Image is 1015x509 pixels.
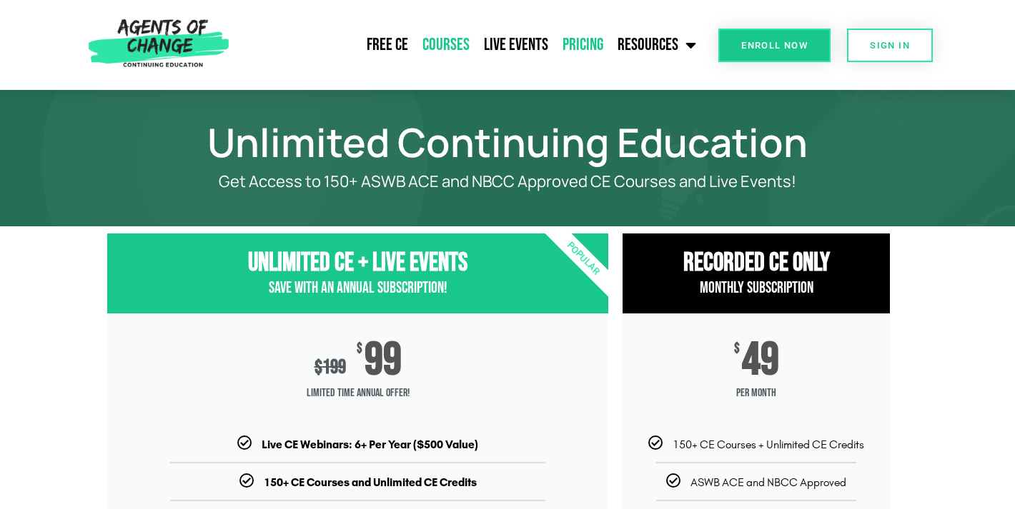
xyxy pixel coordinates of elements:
nav: Menu [235,27,703,63]
a: Courses [415,27,477,63]
b: Live CE Webinars: 6+ Per Year ($500 Value) [262,438,478,451]
div: 199 [315,356,346,379]
span: ASWB ACE and NBCC Approved [690,475,846,489]
span: Enroll Now [741,41,808,50]
p: Get Access to 150+ ASWB ACE and NBCC Approved CE Courses and Live Events! [157,173,858,191]
span: SIGN IN [870,41,910,50]
a: Free CE [360,27,415,63]
span: Save with an Annual Subscription! [269,278,447,298]
span: Monthly Subscription [700,278,813,298]
span: 49 [742,342,779,379]
span: $ [315,356,322,379]
span: 99 [365,342,402,379]
span: 150+ CE Courses + Unlimited CE Credits [673,438,864,451]
h3: Unlimited CE + Live Events [107,248,608,278]
a: Resources [610,27,703,63]
span: per month [623,379,890,408]
a: Enroll Now [718,29,831,62]
a: Live Events [477,27,555,63]
b: 150+ CE Courses and Unlimited CE Credits [264,475,477,489]
span: $ [734,342,740,356]
div: Popular [501,176,666,341]
h3: RECORDED CE ONly [623,248,890,278]
h1: Unlimited Continuing Education [100,126,915,158]
a: SIGN IN [847,29,933,62]
span: Limited Time Annual Offer! [107,379,608,408]
span: $ [357,342,362,356]
a: Pricing [555,27,610,63]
